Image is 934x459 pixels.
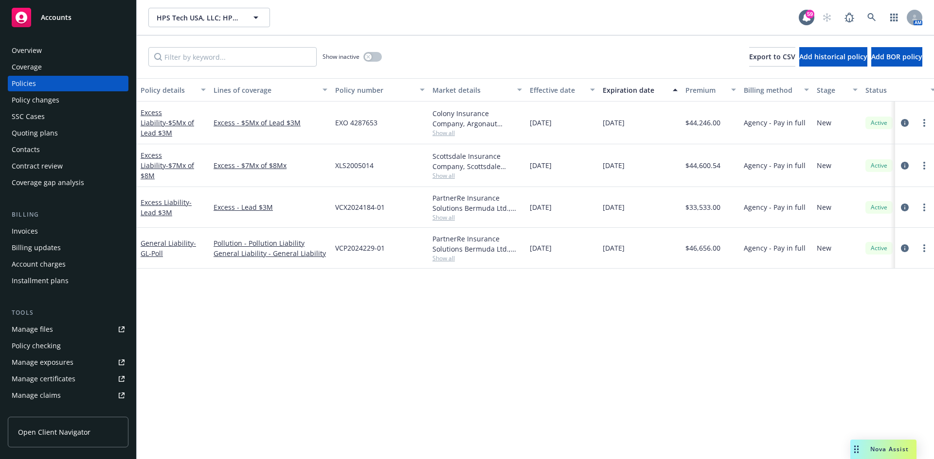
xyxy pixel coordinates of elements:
[869,244,889,253] span: Active
[141,161,194,180] span: - $7Mx of $8M
[8,76,128,91] a: Policies
[148,8,270,27] button: HPS Tech USA, LLC; HPS Tech [US_STATE], LLC
[18,427,90,437] span: Open Client Navigator
[850,440,916,459] button: Nova Assist
[214,85,317,95] div: Lines of coverage
[817,243,831,253] span: New
[8,142,128,157] a: Contacts
[8,92,128,108] a: Policy changes
[806,10,814,18] div: 59
[214,202,327,212] a: Excess - Lead $3M
[899,160,911,171] a: circleInformation
[603,243,625,253] span: [DATE]
[744,85,798,95] div: Billing method
[8,322,128,337] a: Manage files
[685,243,720,253] span: $46,656.00
[8,223,128,239] a: Invoices
[12,388,61,403] div: Manage claims
[685,202,720,212] span: $33,533.00
[603,85,667,95] div: Expiration date
[817,202,831,212] span: New
[530,118,552,128] span: [DATE]
[603,202,625,212] span: [DATE]
[432,108,522,129] div: Colony Insurance Company, Argonaut Insurance Company (Argo), Brown & Riding Insurance Services, Inc.
[335,85,414,95] div: Policy number
[869,119,889,127] span: Active
[141,198,192,217] span: - Lead $3M
[8,240,128,255] a: Billing updates
[12,371,75,387] div: Manage certificates
[12,43,42,58] div: Overview
[870,445,909,453] span: Nova Assist
[8,256,128,272] a: Account charges
[335,160,374,170] span: XLS2005014
[869,203,889,212] span: Active
[335,118,377,128] span: EXO 4287653
[210,78,331,102] button: Lines of coverage
[865,85,925,95] div: Status
[12,256,66,272] div: Account charges
[8,210,128,220] div: Billing
[8,308,128,318] div: Tools
[813,78,862,102] button: Stage
[12,175,84,190] div: Coverage gap analysis
[685,85,725,95] div: Premium
[899,117,911,129] a: circleInformation
[817,118,831,128] span: New
[8,273,128,289] a: Installment plans
[918,202,930,213] a: more
[12,59,42,75] div: Coverage
[8,59,128,75] a: Coverage
[685,160,720,170] span: $44,600.54
[12,223,38,239] div: Invoices
[323,52,359,61] span: Show inactive
[335,202,385,212] span: VCX2024184-01
[432,151,522,171] div: Scottsdale Insurance Company, Scottsdale Insurance Company (Nationwide), Brown & Riding Insurance...
[744,202,806,212] span: Agency - Pay in full
[335,243,385,253] span: VCP2024229-01
[432,193,522,213] div: PartnerRe Insurance Solutions Bermuda Ltd., PartnerRE Insurance Solutions of Bermuda Ltd., Brown ...
[141,108,194,137] a: Excess Liability
[744,118,806,128] span: Agency - Pay in full
[12,338,61,354] div: Policy checking
[871,52,922,61] span: Add BOR policy
[141,118,194,137] span: - $5Mx of Lead $3M
[12,92,59,108] div: Policy changes
[12,240,61,255] div: Billing updates
[8,4,128,31] a: Accounts
[12,355,73,370] div: Manage exposures
[12,109,45,124] div: SSC Cases
[214,248,327,258] a: General Liability - General Liability
[749,47,795,67] button: Export to CSV
[530,202,552,212] span: [DATE]
[8,43,128,58] a: Overview
[432,254,522,262] span: Show all
[12,142,40,157] div: Contacts
[918,117,930,129] a: more
[799,47,867,67] button: Add historical policy
[840,8,859,27] a: Report a Bug
[141,85,195,95] div: Policy details
[530,85,584,95] div: Effective date
[799,52,867,61] span: Add historical policy
[8,404,128,420] a: Manage BORs
[432,171,522,180] span: Show all
[157,13,241,23] span: HPS Tech USA, LLC; HPS Tech [US_STATE], LLC
[599,78,682,102] button: Expiration date
[8,125,128,141] a: Quoting plans
[884,8,904,27] a: Switch app
[685,118,720,128] span: $44,246.00
[432,85,511,95] div: Market details
[8,158,128,174] a: Contract review
[141,238,196,258] span: - GL-Poll
[8,338,128,354] a: Policy checking
[603,118,625,128] span: [DATE]
[8,371,128,387] a: Manage certificates
[850,440,862,459] div: Drag to move
[12,76,36,91] div: Policies
[12,158,63,174] div: Contract review
[744,243,806,253] span: Agency - Pay in full
[141,238,196,258] a: General Liability
[530,243,552,253] span: [DATE]
[432,213,522,221] span: Show all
